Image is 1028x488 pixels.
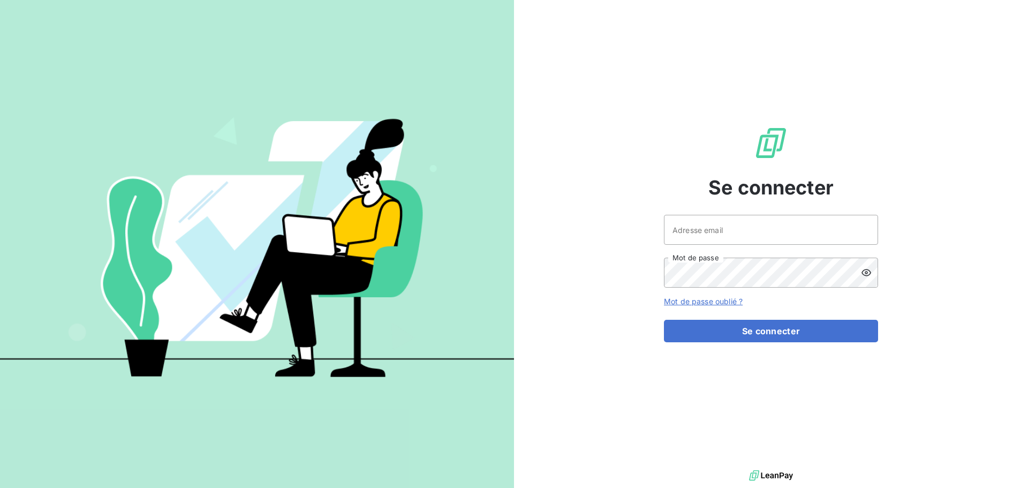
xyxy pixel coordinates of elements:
img: logo [749,468,793,484]
button: Se connecter [664,320,878,342]
img: Logo LeanPay [754,126,788,160]
span: Se connecter [708,173,834,202]
input: placeholder [664,215,878,245]
a: Mot de passe oublié ? [664,297,743,306]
